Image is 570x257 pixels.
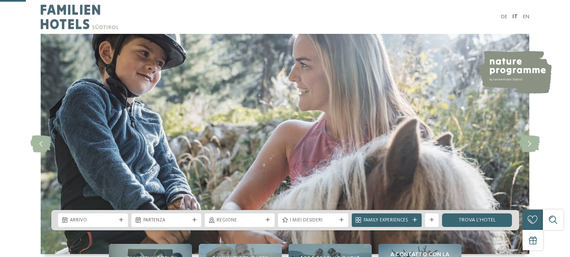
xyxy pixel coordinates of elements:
[442,213,512,227] a: trova l’hotel
[217,217,263,224] span: Regione
[70,217,116,224] span: Arrivo
[290,217,336,224] span: I miei desideri
[512,14,518,19] a: IT
[501,14,507,19] a: DE
[41,34,529,254] img: Family hotel Alto Adige: the happy family places!
[477,51,552,94] img: nature programme by Familienhotels Südtirol
[364,217,410,224] span: Family Experiences
[143,217,189,224] span: Partenza
[523,14,529,19] a: EN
